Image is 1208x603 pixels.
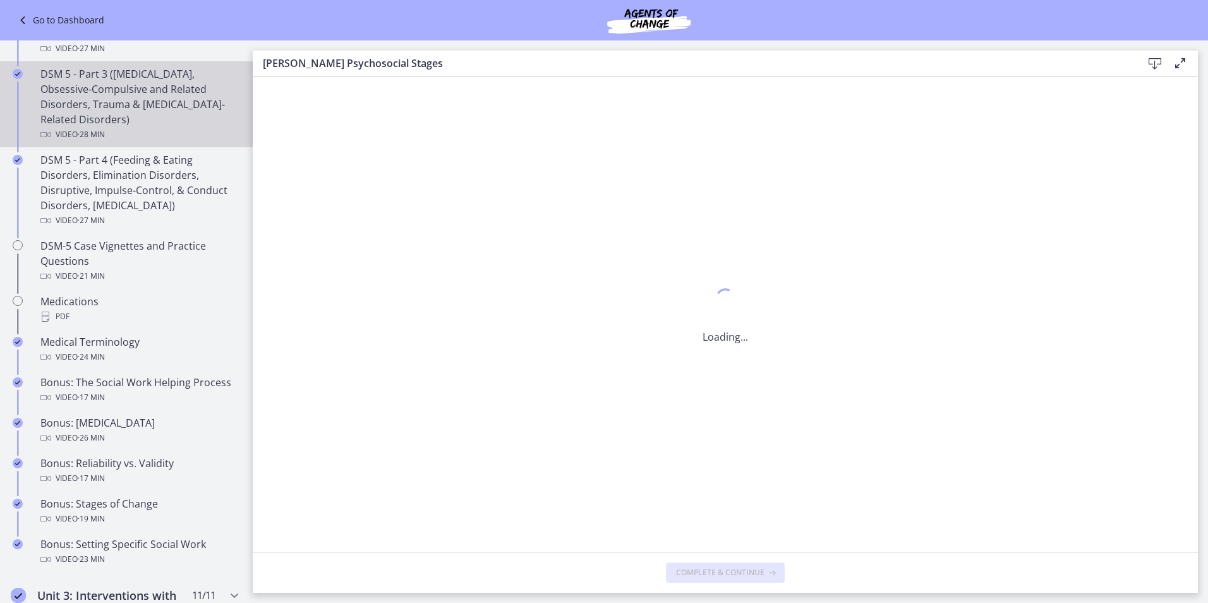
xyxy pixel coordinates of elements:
div: Video [40,127,238,142]
div: Video [40,552,238,567]
i: Completed [13,458,23,468]
span: · 17 min [78,390,105,405]
span: Complete & continue [676,568,764,578]
span: · 23 min [78,552,105,567]
div: Bonus: [MEDICAL_DATA] [40,415,238,446]
div: Video [40,511,238,527]
a: Go to Dashboard [15,13,104,28]
div: Video [40,430,238,446]
img: Agents of Change [573,5,725,35]
div: Bonus: Reliability vs. Validity [40,456,238,486]
h3: [PERSON_NAME] Psychosocial Stages [263,56,1122,71]
i: Completed [13,69,23,79]
span: 11 / 11 [192,588,215,603]
div: Video [40,350,238,365]
i: Completed [13,418,23,428]
div: DSM-5 Case Vignettes and Practice Questions [40,238,238,284]
p: Loading... [703,329,748,344]
div: PDF [40,309,238,324]
div: Video [40,390,238,405]
div: Video [40,269,238,284]
i: Completed [13,377,23,387]
div: 1 [703,285,748,314]
div: DSM 5 - Part 3 ([MEDICAL_DATA], Obsessive-Compulsive and Related Disorders, Trauma & [MEDICAL_DAT... [40,66,238,142]
span: · 28 min [78,127,105,142]
span: · 26 min [78,430,105,446]
span: · 19 min [78,511,105,527]
i: Completed [13,155,23,165]
button: Complete & continue [666,563,785,583]
div: Bonus: The Social Work Helping Process [40,375,238,405]
i: Completed [13,337,23,347]
div: Video [40,213,238,228]
i: Completed [13,539,23,549]
span: · 21 min [78,269,105,284]
div: Medications [40,294,238,324]
span: · 27 min [78,213,105,228]
div: Video [40,471,238,486]
div: Bonus: Stages of Change [40,496,238,527]
span: · 27 min [78,41,105,56]
i: Completed [13,499,23,509]
div: Video [40,41,238,56]
div: Bonus: Setting Specific Social Work [40,537,238,567]
span: · 17 min [78,471,105,486]
div: Medical Terminology [40,334,238,365]
div: DSM 5 - Part 4 (Feeding & Eating Disorders, Elimination Disorders, Disruptive, Impulse-Control, &... [40,152,238,228]
span: · 24 min [78,350,105,365]
i: Completed [11,588,26,603]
